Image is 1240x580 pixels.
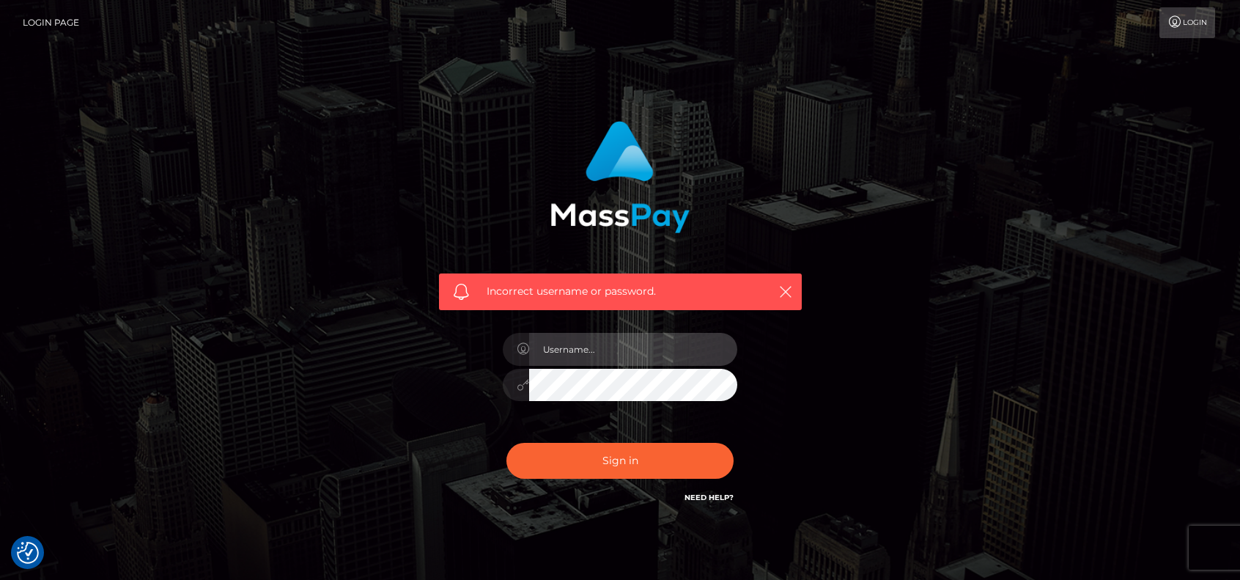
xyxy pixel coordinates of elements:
span: Incorrect username or password. [487,284,754,299]
a: Login [1159,7,1215,38]
button: Sign in [506,443,734,479]
button: Consent Preferences [17,542,39,564]
a: Need Help? [684,493,734,502]
img: MassPay Login [550,121,690,233]
a: Login Page [23,7,79,38]
img: Revisit consent button [17,542,39,564]
input: Username... [529,333,737,366]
